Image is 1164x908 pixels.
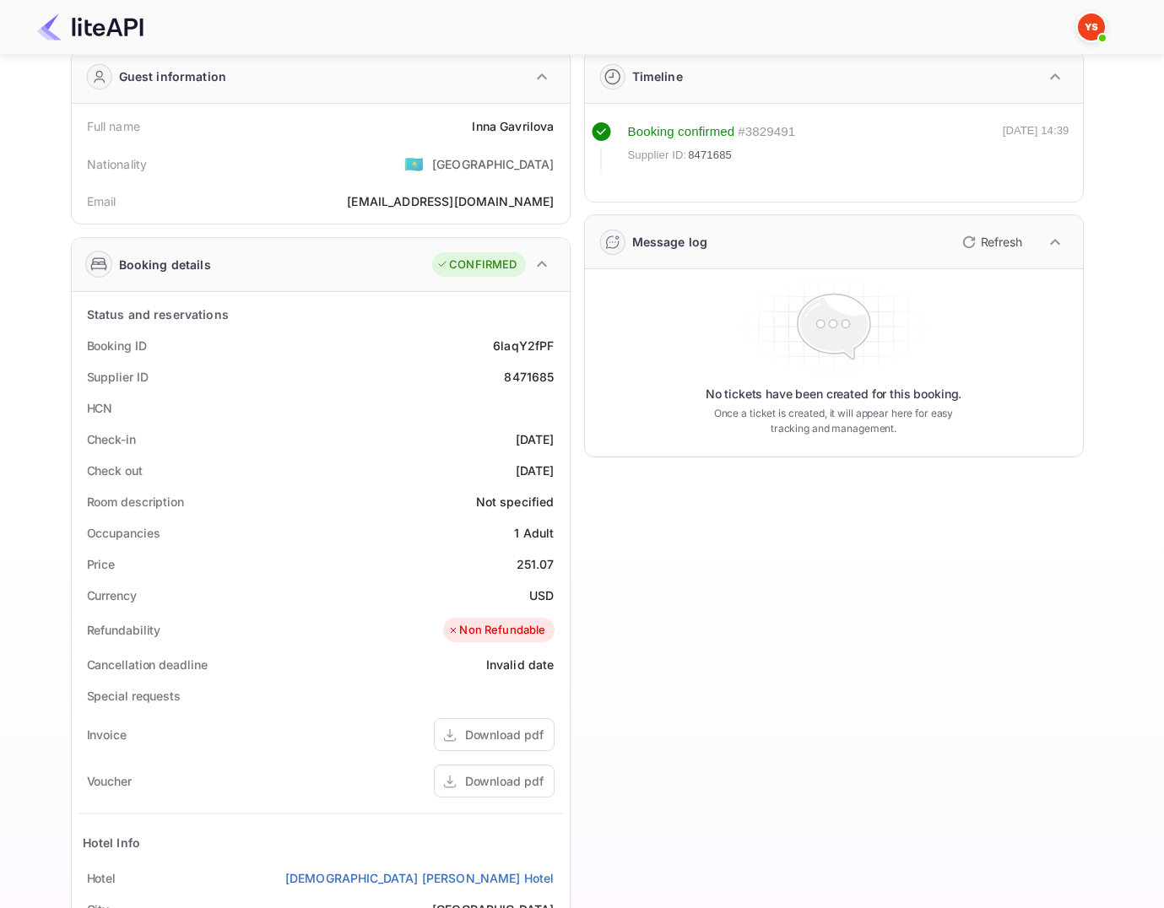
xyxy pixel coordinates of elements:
div: Room description [87,493,184,511]
button: Refresh [952,229,1029,256]
img: LiteAPI Logo [37,14,143,41]
div: [EMAIL_ADDRESS][DOMAIN_NAME] [347,192,554,210]
div: USD [529,586,554,604]
div: Invoice [87,726,127,743]
div: Message log [632,233,708,251]
div: Special requests [87,687,181,705]
div: Hotel [87,869,116,887]
div: [DATE] 14:39 [1003,122,1069,171]
div: [GEOGRAPHIC_DATA] [432,155,555,173]
div: Inna Gavrilova [472,117,554,135]
div: Voucher [87,772,132,790]
div: Booking details [119,256,211,273]
div: # 3829491 [738,122,795,142]
p: No tickets have been created for this booking. [706,386,962,403]
p: Once a ticket is created, it will appear here for easy tracking and management. [701,406,967,436]
span: Supplier ID: [628,147,687,164]
div: Booking ID [87,337,147,354]
div: Invalid date [486,656,555,673]
div: Check-in [87,430,136,448]
div: 6laqY2fPF [493,337,554,354]
div: Full name [87,117,140,135]
div: CONFIRMED [436,257,517,273]
div: Not specified [476,493,555,511]
div: Download pdf [465,726,544,743]
div: Nationality [87,155,148,173]
span: 8471685 [688,147,732,164]
div: Currency [87,586,137,604]
a: [DEMOGRAPHIC_DATA] [PERSON_NAME] Hotel [285,869,555,887]
div: Guest information [119,68,227,85]
div: Hotel Info [83,834,141,851]
div: Cancellation deadline [87,656,208,673]
div: Email [87,192,116,210]
div: [DATE] [516,462,555,479]
div: Check out [87,462,143,479]
div: Timeline [632,68,683,85]
img: Yandex Support [1078,14,1105,41]
div: Occupancies [87,524,160,542]
div: Status and reservations [87,305,229,323]
span: United States [404,149,424,179]
div: 251.07 [517,555,555,573]
div: Refundability [87,621,161,639]
div: Booking confirmed [628,122,735,142]
div: Supplier ID [87,368,149,386]
div: 1 Adult [514,524,554,542]
div: Non Refundable [447,622,545,639]
div: Download pdf [465,772,544,790]
div: HCN [87,399,113,417]
div: [DATE] [516,430,555,448]
div: Price [87,555,116,573]
div: 8471685 [504,368,554,386]
p: Refresh [981,233,1022,251]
